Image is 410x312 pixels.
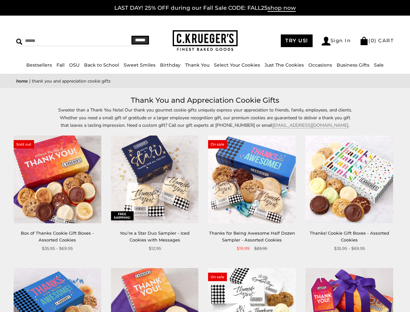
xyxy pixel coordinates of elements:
img: Bag [360,37,368,45]
a: (0) CART [360,37,394,44]
a: Thanks! Cookie Gift Boxes - Assorted Cookies [310,230,389,242]
nav: breadcrumbs [16,77,394,85]
a: Fall [56,62,65,68]
span: Sold out [14,140,34,149]
span: On sale [208,140,227,149]
img: Thanks for Being Awesome Half Dozen Sampler - Assorted Cookies [208,136,296,223]
p: Sweeter than a Thank You Note! Our thank you gourmet cookie gifts uniquely express your appreciat... [56,106,354,129]
a: Birthday [160,62,180,68]
span: $35.95 - $69.95 [42,245,73,252]
span: On sale [208,273,227,281]
a: LAST DAY! 25% OFF during our Fall Sale CODE: FALL25shop now [114,5,296,12]
input: Search [16,36,103,46]
img: Account [322,37,330,45]
span: shop now [267,5,296,12]
a: OSU [69,62,80,68]
img: Thanks! Cookie Gift Boxes - Assorted Cookies [305,136,393,223]
span: | [29,78,31,84]
a: Sweet Smiles [124,62,155,68]
a: You’re a Star Duo Sampler - Iced Cookies with Messages [120,230,190,242]
span: $19.99 [237,245,250,252]
a: Box of Thanks Cookie Gift Boxes - Assorted Cookies [21,230,94,242]
span: $35.95 - $69.95 [334,245,365,252]
a: [EMAIL_ADDRESS][DOMAIN_NAME] [272,122,348,128]
a: Thanks for Being Awesome Half Dozen Sampler - Assorted Cookies [209,230,295,242]
a: Thank You [185,62,209,68]
span: Thank You and Appreciation Cookie Gifts [32,78,111,84]
a: Sign In [322,37,351,45]
img: Box of Thanks Cookie Gift Boxes - Assorted Cookies [14,136,101,223]
a: Occasions [308,62,332,68]
a: Select Your Cookies [214,62,260,68]
a: TRY US! [281,34,313,47]
h1: Thank You and Appreciation Cookie Gifts [26,95,384,106]
a: Just The Cookies [265,62,304,68]
span: 0 [371,37,375,44]
img: You’re a Star Duo Sampler - Iced Cookies with Messages [111,136,199,223]
a: Home [16,78,28,84]
img: C.KRUEGER'S [173,30,238,51]
a: Business Gifts [337,62,369,68]
span: $12.95 [149,245,161,252]
span: $23.95 [254,245,267,252]
iframe: Sign Up via Text for Offers [5,287,67,307]
img: Search [16,39,22,45]
a: Back to School [84,62,119,68]
a: Sale [374,62,384,68]
a: Bestsellers [26,62,52,68]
